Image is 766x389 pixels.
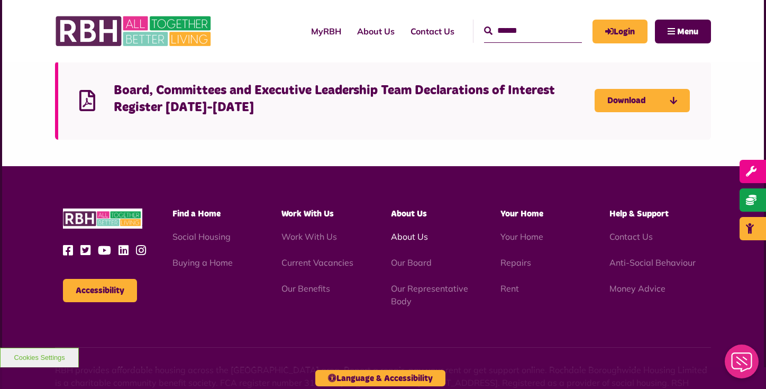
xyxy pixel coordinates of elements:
img: RBH [63,209,142,229]
span: About Us [391,210,427,218]
span: Help & Support [609,210,669,218]
span: Menu [677,28,698,36]
a: Work With Us [281,231,337,242]
a: About Us [349,17,403,46]
a: Our Benefits [281,283,330,294]
a: Your Home [500,231,543,242]
img: RBH [55,11,214,52]
a: Anti-Social Behaviour [609,257,696,268]
a: Our Board [391,257,432,268]
a: Repairs [500,257,531,268]
a: MyRBH [303,17,349,46]
a: About Us [391,231,428,242]
a: Social Housing - open in a new tab [172,231,231,242]
span: Your Home [500,210,543,218]
a: MyRBH [592,20,648,43]
a: Contact Us [609,231,653,242]
a: Contact Us [403,17,462,46]
a: Download Board, Committees and Executive Leadership Team Declarations of Interest Register 2025-2... [595,89,690,112]
span: Work With Us [281,210,334,218]
button: Accessibility [63,279,137,302]
a: Money Advice [609,283,665,294]
button: Language & Accessibility [315,370,445,386]
input: Search [484,20,582,42]
iframe: Netcall Web Assistant for live chat [718,341,766,389]
a: Our Representative Body [391,283,468,306]
h4: Board, Committees and Executive Leadership Team Declarations of Interest Register [DATE]-[DATE] [114,83,595,115]
button: Navigation [655,20,711,43]
a: Rent [500,283,519,294]
a: Buying a Home [172,257,233,268]
a: Current Vacancies [281,257,353,268]
span: Find a Home [172,210,221,218]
